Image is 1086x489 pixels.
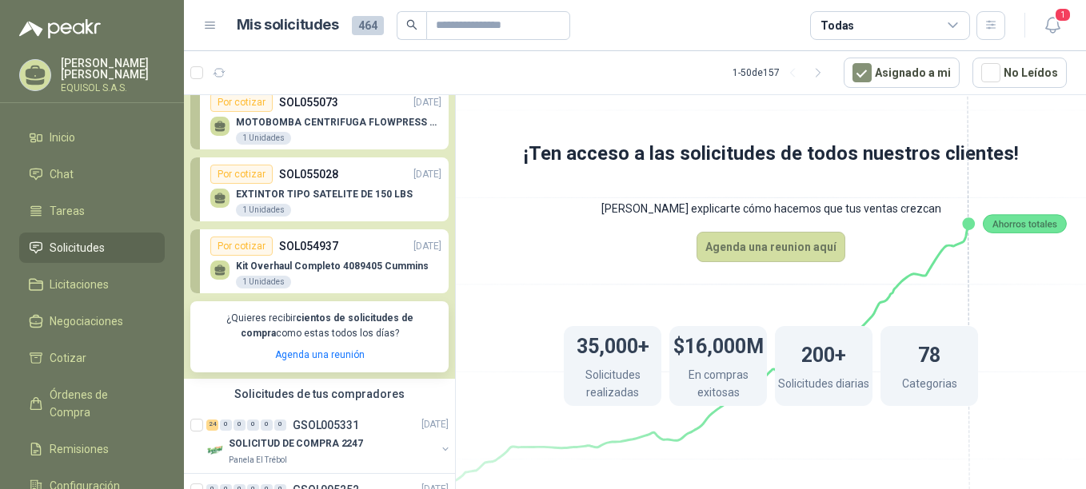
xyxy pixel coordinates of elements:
span: Solicitudes [50,239,105,256]
p: [DATE] [413,239,441,254]
div: 24 [206,419,218,431]
div: 0 [261,419,273,431]
p: SOL055073 [279,93,338,111]
div: 1 Unidades [236,276,291,288]
p: EQUISOL S.A.S. [61,83,165,93]
div: 1 - 50 de 157 [733,60,831,85]
span: Órdenes de Compra [50,386,150,421]
b: cientos de solicitudes de compra [241,312,413,339]
a: Licitaciones [19,269,165,300]
img: Logo peakr [19,19,101,38]
div: 1 Unidades [236,204,291,217]
a: Órdenes de Compra [19,380,165,427]
a: Por cotizarSOL055073[DATE] MOTOBOMBA CENTRIFUGA FLOWPRESS 1.5HP-2201 Unidades [190,85,449,149]
a: Tareas [19,196,165,226]
div: 0 [274,419,286,431]
div: 1 Unidades [236,132,291,145]
span: Chat [50,165,74,183]
p: [DATE] [413,95,441,110]
img: Company Logo [206,441,226,460]
span: 464 [352,16,384,35]
p: [DATE] [413,167,441,182]
div: 0 [234,419,246,431]
div: Por cotizar [210,165,273,184]
button: 1 [1038,11,1067,40]
a: Chat [19,159,165,189]
p: Kit Overhaul Completo 4089405 Cummins [236,260,429,272]
span: Remisiones [50,440,109,458]
a: Por cotizarSOL054937[DATE] Kit Overhaul Completo 4089405 Cummins1 Unidades [190,229,449,293]
h1: 78 [918,336,940,371]
p: GSOL005331 [293,419,359,431]
p: En compras exitosas [669,366,767,405]
a: Cotizar [19,343,165,373]
p: Solicitudes diarias [778,375,869,396]
button: Asignado a mi [844,58,960,88]
h1: $16,000M [673,327,764,362]
p: MOTOBOMBA CENTRIFUGA FLOWPRESS 1.5HP-220 [236,117,441,128]
span: Cotizar [50,349,86,367]
p: [PERSON_NAME] [PERSON_NAME] [61,58,165,80]
h1: Mis solicitudes [237,14,339,37]
a: Solicitudes [19,233,165,263]
span: Inicio [50,129,75,146]
div: Todas [820,17,854,34]
span: search [406,19,417,30]
span: 1 [1054,7,1072,22]
p: Categorias [902,375,957,396]
p: SOLICITUD DE COMPRA 2247 [229,436,363,451]
a: Negociaciones [19,306,165,336]
p: EXTINTOR TIPO SATELITE DE 150 LBS [236,189,413,200]
span: Tareas [50,202,85,220]
div: 0 [220,419,232,431]
p: ¿Quieres recibir como estas todos los días? [200,311,439,341]
a: Por cotizarSOL055028[DATE] EXTINTOR TIPO SATELITE DE 150 LBS1 Unidades [190,157,449,221]
p: SOL054937 [279,237,338,255]
a: Agenda una reunión [275,349,365,360]
div: 0 [247,419,259,431]
h1: 200+ [801,336,846,371]
div: Por cotizar [210,237,273,256]
p: Panela El Trébol [229,454,287,467]
p: Solicitudes realizadas [564,366,661,405]
a: Remisiones [19,434,165,464]
div: Solicitudes de tus compradores [184,379,455,409]
p: SOL055028 [279,165,338,183]
a: Inicio [19,122,165,153]
h1: 35,000+ [577,327,649,362]
span: Negociaciones [50,312,123,330]
button: Agenda una reunion aquí [697,232,845,262]
div: Por cotizar [210,93,273,112]
a: 24 0 0 0 0 0 GSOL005331[DATE] Company LogoSOLICITUD DE COMPRA 2247Panela El Trébol [206,415,452,467]
p: [DATE] [421,417,449,432]
span: Licitaciones [50,276,109,293]
button: No Leídos [972,58,1067,88]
